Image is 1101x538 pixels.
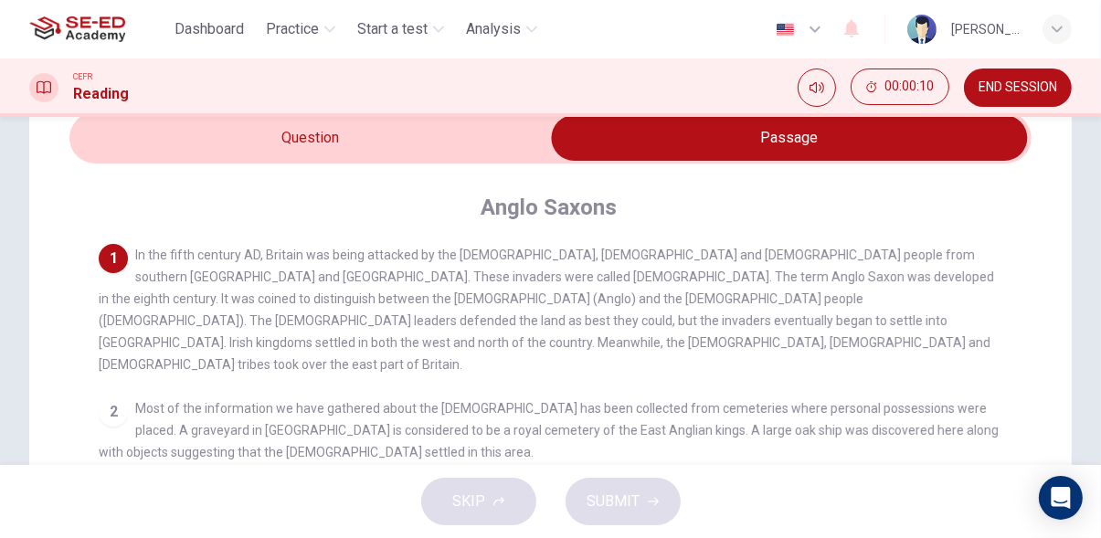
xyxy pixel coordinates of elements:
span: 00:00:10 [884,79,934,94]
button: Analysis [459,13,545,46]
div: 1 [99,244,128,273]
div: Mute [798,69,836,107]
span: END SESSION [979,80,1057,95]
h4: Anglo Saxons [481,193,617,222]
span: Analysis [466,18,521,40]
div: Hide [851,69,949,107]
span: Practice [266,18,319,40]
button: Practice [259,13,343,46]
div: [PERSON_NAME] [951,18,1021,40]
button: Start a test [350,13,451,46]
button: END SESSION [964,69,1072,107]
h1: Reading [73,83,129,105]
span: Most of the information we have gathered about the [DEMOGRAPHIC_DATA] has been collected from cem... [99,401,999,459]
span: Dashboard [175,18,244,40]
img: Profile picture [907,15,937,44]
img: SE-ED Academy logo [29,11,125,47]
span: Start a test [357,18,428,40]
div: Open Intercom Messenger [1039,476,1083,520]
img: en [774,23,797,37]
button: 00:00:10 [851,69,949,105]
span: CEFR [73,70,92,83]
div: 2 [99,397,128,427]
span: In the fifth century AD, Britain was being attacked by the [DEMOGRAPHIC_DATA], [DEMOGRAPHIC_DATA]... [99,248,994,372]
a: SE-ED Academy logo [29,11,167,47]
button: Dashboard [167,13,251,46]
